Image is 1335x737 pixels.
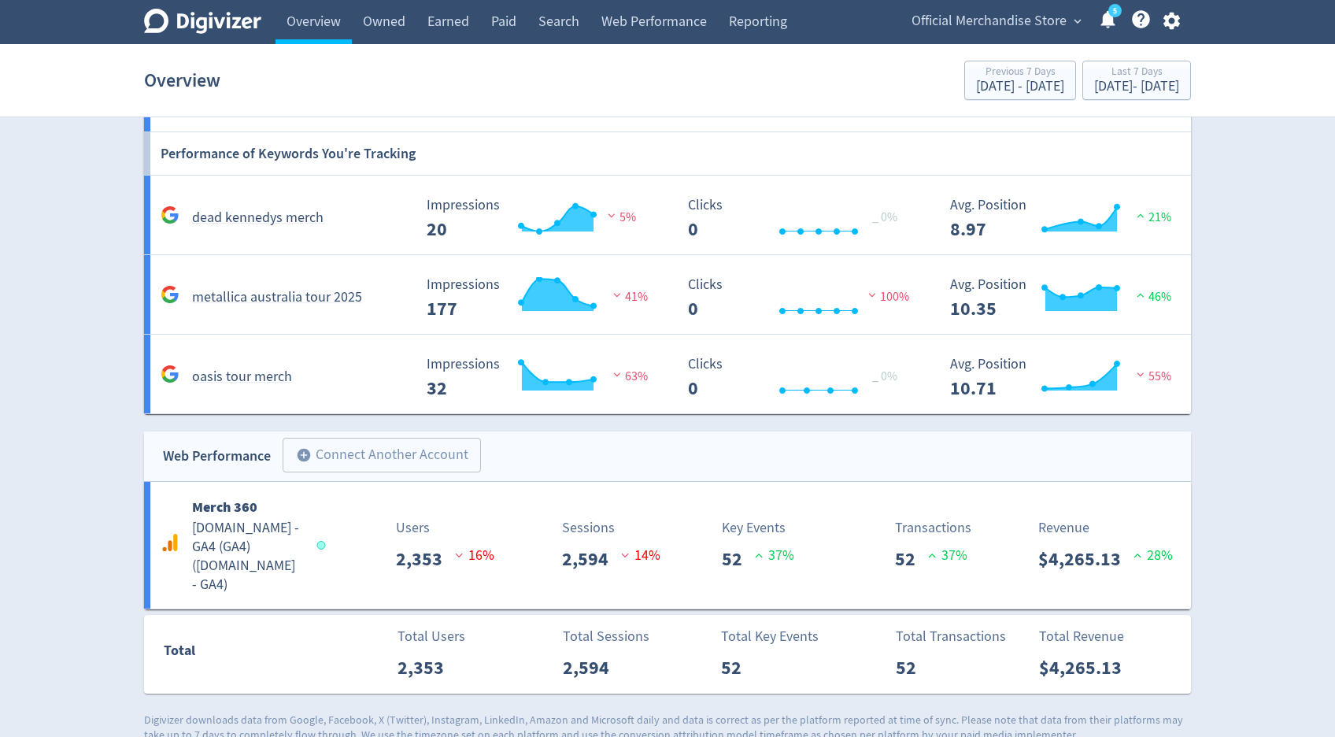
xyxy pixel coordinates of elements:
[396,517,494,539] p: Users
[563,626,649,647] p: Total Sessions
[419,357,655,398] svg: Impressions 32
[895,545,928,573] p: 52
[872,368,897,384] span: _ 0%
[317,541,331,550] span: Data last synced: 4 Sep 2025, 6:02pm (AEST)
[1133,545,1173,566] p: 28 %
[864,289,880,301] img: negative-performance.svg
[680,277,916,319] svg: Clicks 0
[896,654,929,682] p: 52
[144,255,1191,335] a: metallica australia tour 2025 Impressions 177 Impressions 177 41% Clicks 0 Clicks 0 100% Avg. Pos...
[609,289,648,305] span: 41%
[721,654,754,682] p: 52
[1094,80,1179,94] div: [DATE] - [DATE]
[1039,654,1134,682] p: $4,265.13
[398,654,457,682] p: 2,353
[1038,517,1173,539] p: Revenue
[164,639,318,669] div: Total
[964,61,1076,100] button: Previous 7 Days[DATE] - [DATE]
[942,357,1178,398] svg: Avg. Position 10.71
[976,80,1064,94] div: [DATE] - [DATE]
[604,209,619,221] img: negative-performance.svg
[1133,289,1171,305] span: 46%
[872,209,897,225] span: _ 0%
[912,9,1067,34] span: Official Merchandise Store
[1094,66,1179,80] div: Last 7 Days
[1082,61,1191,100] button: Last 7 Days[DATE]- [DATE]
[144,482,1191,609] a: Merch 360[DOMAIN_NAME] - GA4 (GA4)([DOMAIN_NAME] - GA4)Users2,353 16%Sessions2,594 14%Key Events5...
[942,277,1178,319] svg: Avg. Position 10.35
[895,517,971,539] p: Transactions
[192,498,257,517] b: Merch 360
[283,438,481,472] button: Connect Another Account
[161,533,179,552] svg: Google Analytics
[419,277,655,319] svg: Impressions 177
[942,198,1178,239] svg: Avg. Position 8.97
[562,545,621,573] p: 2,594
[161,206,179,224] svg: Google Analytics
[161,285,179,304] svg: Google Analytics
[928,545,967,566] p: 37 %
[144,335,1191,414] a: oasis tour merch Impressions 32 Impressions 32 63% Clicks 0 Clicks 0 _ 0% Avg. Position 10.71 Avg...
[1108,4,1122,17] a: 5
[604,209,636,225] span: 5%
[1133,289,1148,301] img: positive-performance.svg
[563,654,622,682] p: 2,594
[1133,209,1148,221] img: positive-performance.svg
[192,368,292,387] h5: oasis tour merch
[192,288,362,307] h5: metallica australia tour 2025
[455,545,494,566] p: 16 %
[722,545,755,573] p: 52
[271,440,481,472] a: Connect Another Account
[609,289,625,301] img: negative-performance.svg
[1133,209,1171,225] span: 21%
[609,368,648,384] span: 63%
[721,626,819,647] p: Total Key Events
[161,132,416,175] h6: Performance of Keywords You're Tracking
[144,55,220,106] h1: Overview
[144,176,1191,255] a: dead kennedys merch Impressions 20 Impressions 20 5% Clicks 0 Clicks 0 _ 0% Avg. Position 8.97 Av...
[396,545,455,573] p: 2,353
[1039,626,1134,647] p: Total Revenue
[1133,368,1148,380] img: negative-performance.svg
[398,626,465,647] p: Total Users
[192,209,324,228] h5: dead kennedys merch
[609,368,625,380] img: negative-performance.svg
[755,545,794,566] p: 37 %
[621,545,660,566] p: 14 %
[161,365,179,383] svg: Google Analytics
[906,9,1085,34] button: Official Merchandise Store
[296,447,312,463] span: add_circle
[419,198,655,239] svg: Impressions 20
[562,517,660,539] p: Sessions
[864,289,909,305] span: 100%
[1133,368,1171,384] span: 55%
[976,66,1064,80] div: Previous 7 Days
[722,517,794,539] p: Key Events
[680,198,916,239] svg: Clicks 0
[1038,545,1133,573] p: $4,265.13
[1071,14,1085,28] span: expand_more
[163,445,271,468] div: Web Performance
[1113,6,1117,17] text: 5
[680,357,916,398] svg: Clicks 0
[896,626,1006,647] p: Total Transactions
[192,519,302,594] h5: [DOMAIN_NAME] - GA4 (GA4) ( [DOMAIN_NAME] - GA4 )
